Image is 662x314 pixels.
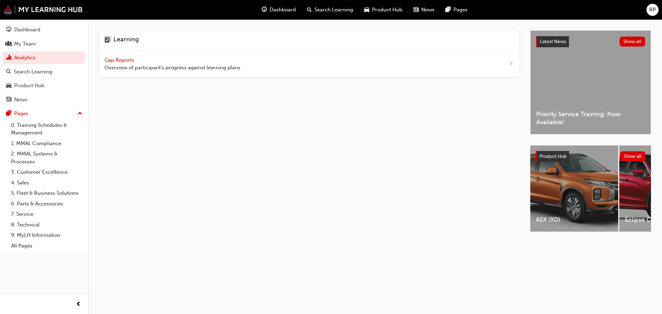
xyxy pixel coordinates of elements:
span: Overview of participant's progress against learning plans. [104,64,242,72]
a: 3. Customer Excellence [8,167,85,178]
div: Dashboard [14,26,40,34]
a: 2. MMAL Systems & Processes [8,149,85,167]
a: Analytics [3,51,85,64]
button: Show all [620,151,646,161]
span: Priority Service Training: Now Available! [536,110,645,126]
a: 0. Training Schedules & Management [8,120,85,138]
span: next-icon [509,60,514,68]
a: ASX (XD) [530,145,618,232]
span: guage-icon [6,27,11,33]
span: chart-icon [6,55,11,61]
button: Show all [620,37,645,47]
a: pages-iconPages [440,3,473,17]
span: Pages [453,6,468,14]
a: 1. MMAL Compliance [8,138,85,149]
a: Product Hub [3,79,85,92]
div: Product Hub [14,82,44,90]
a: News [3,93,85,106]
a: 4. Sales [8,178,85,188]
span: pages-icon [445,6,451,14]
span: guage-icon [262,6,267,14]
span: people-icon [6,41,11,47]
a: 9. MyLH Information [8,230,85,241]
a: All Pages [8,241,85,251]
a: Search Learning [3,65,85,78]
span: search-icon [307,6,312,14]
a: 7. Service [8,209,85,220]
span: search-icon [6,69,11,75]
div: Pages [14,110,28,118]
a: search-iconSearch Learning [301,3,359,17]
a: guage-iconDashboard [256,3,301,17]
span: Product Hub [372,6,402,14]
span: car-icon [6,83,11,89]
span: RP [649,6,656,14]
div: My Team [14,40,36,48]
span: News [421,6,434,14]
a: news-iconNews [408,3,440,17]
span: Product Hub [540,153,566,159]
span: prev-icon [76,300,81,309]
h4: Learning [113,36,139,45]
span: up-icon [78,109,82,118]
span: news-icon [6,97,11,103]
button: Pages [3,107,85,120]
span: Dashboard [270,6,296,14]
a: Dashboard [3,23,85,36]
button: DashboardMy TeamAnalyticsSearch LearningProduct HubNews [3,22,85,107]
a: 5. Fleet & Business Solutions [8,188,85,199]
span: ASX (XD) [536,216,613,224]
img: mmal [3,5,83,14]
span: news-icon [413,6,419,14]
span: car-icon [364,6,369,14]
a: Gap Reports Overview of participant's progress against learning plans.next-icon [99,51,519,78]
div: Search Learning [14,68,52,76]
a: My Team [3,38,85,50]
a: car-iconProduct Hub [359,3,408,17]
a: Latest NewsShow allPriority Service Training: Now Available! [530,30,651,134]
span: learning-icon [104,36,111,45]
span: Latest News [540,39,566,44]
a: Latest NewsShow all [536,36,645,47]
a: 8. Technical [8,220,85,230]
div: News [14,96,27,104]
a: 6. Parts & Accessories [8,199,85,209]
span: Search Learning [314,6,353,14]
a: Product HubShow all [536,151,645,162]
button: RP [646,4,659,16]
span: Gap Reports [104,57,136,63]
span: pages-icon [6,111,11,117]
